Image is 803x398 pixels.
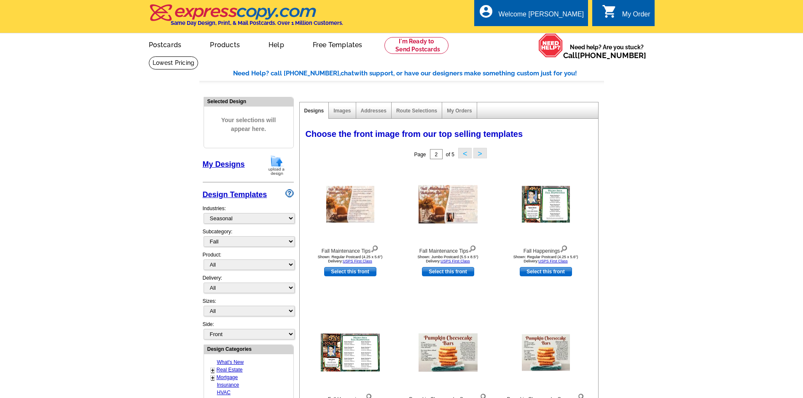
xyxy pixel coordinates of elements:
[520,267,572,276] a: use this design
[266,155,287,176] img: upload-design
[203,274,294,297] div: Delivery:
[196,34,253,54] a: Products
[204,345,293,353] div: Design Categories
[500,243,592,255] div: Fall Happenings
[396,108,437,114] a: Route Selections
[203,251,294,274] div: Product:
[538,259,568,263] a: USPS First Class
[210,107,287,142] span: Your selections will appear here.
[217,374,238,380] a: Mortgage
[203,160,245,168] a: My Designs
[326,186,374,223] img: Fall Maintenance Tips
[304,108,324,114] a: Designs
[341,69,354,77] span: chat
[299,34,376,54] a: Free Templates
[343,259,372,263] a: USPS First Class
[473,148,487,158] button: >
[500,255,592,263] div: Shown: Regular Postcard (4.25 x 5.6") Delivery:
[447,108,472,114] a: My Orders
[685,371,803,398] iframe: LiveChat chat widget
[233,69,604,78] div: Need Help? call [PHONE_NUMBER], with support, or have our designers make something custom just fo...
[203,297,294,321] div: Sizes:
[538,33,563,58] img: help
[211,367,215,374] a: +
[422,267,474,276] a: use this design
[217,367,243,373] a: Real Estate
[499,11,584,22] div: Welcome [PERSON_NAME]
[458,148,472,158] button: <
[203,228,294,251] div: Subcategory:
[324,267,376,276] a: use this design
[602,9,650,20] a: shopping_cart My Order
[203,321,294,340] div: Side:
[602,4,617,19] i: shopping_cart
[402,243,494,255] div: Fall Maintenance Tips
[217,382,239,388] a: Insurance
[468,243,476,253] img: view design details
[563,51,646,60] span: Call
[171,20,343,26] h4: Same Day Design, Print, & Mail Postcards. Over 1 Million Customers.
[563,43,650,60] span: Need help? Are you stuck?
[446,152,454,158] span: of 5
[560,243,568,253] img: view design details
[306,129,523,139] span: Choose the front image from our top selling templates
[203,200,294,228] div: Industries:
[304,255,397,263] div: Shown: Regular Postcard (4.25 x 5.6") Delivery:
[419,185,478,224] img: Fall Maintenance Tips
[149,10,343,26] a: Same Day Design, Print, & Mail Postcards. Over 1 Million Customers.
[414,152,426,158] span: Page
[419,334,478,372] img: Pumpkin Cheesecake Squares
[402,255,494,263] div: Shown: Jumbo Postcard (5.5 x 8.5") Delivery:
[522,186,570,223] img: Fall Happenings
[321,334,380,371] img: Fall Happenings
[440,259,470,263] a: USPS First Class
[371,243,379,253] img: view design details
[204,97,293,105] div: Selected Design
[285,189,294,198] img: design-wizard-help-icon.png
[203,190,267,199] a: Design Templates
[217,359,244,365] a: What's New
[577,51,646,60] a: [PHONE_NUMBER]
[622,11,650,22] div: My Order
[135,34,195,54] a: Postcards
[522,334,570,371] img: Pumpkin Cheesecake Squares
[478,4,494,19] i: account_circle
[333,108,351,114] a: Images
[217,390,231,395] a: HVAC
[211,374,215,381] a: +
[361,108,387,114] a: Addresses
[255,34,298,54] a: Help
[304,243,397,255] div: Fall Maintenance Tips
